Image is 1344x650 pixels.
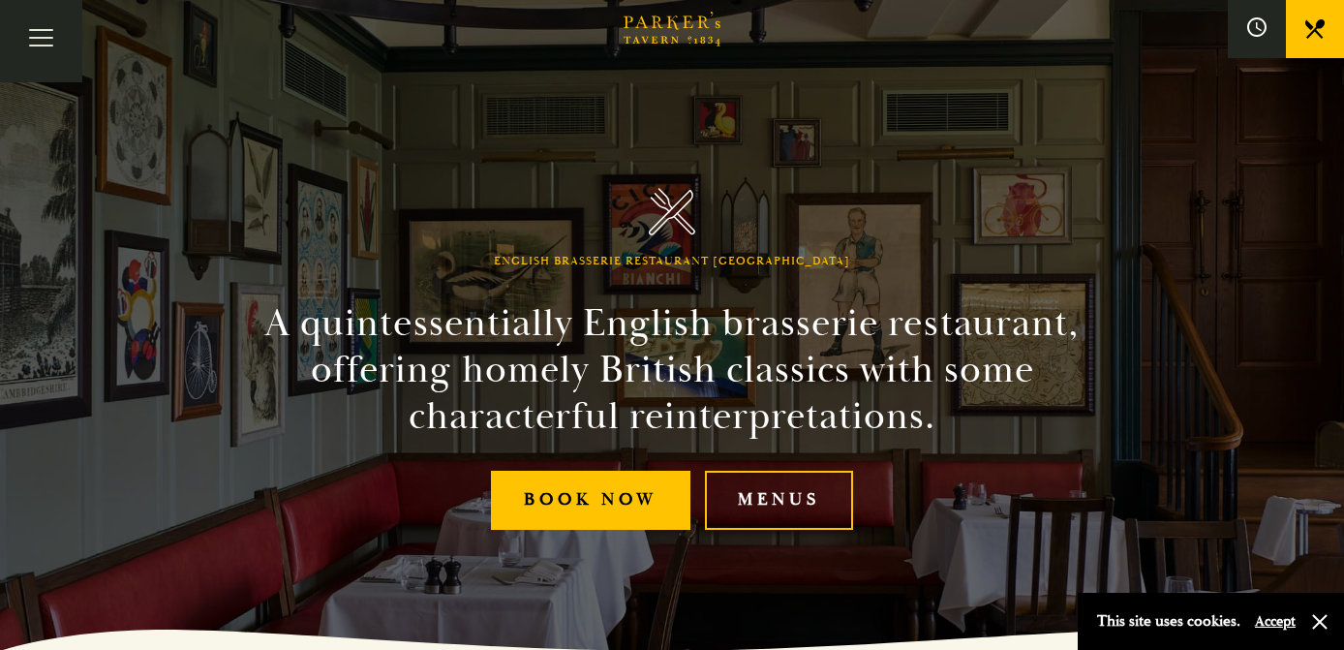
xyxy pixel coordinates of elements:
button: Close and accept [1310,612,1329,632]
p: This site uses cookies. [1097,607,1240,635]
button: Accept [1255,612,1296,631]
a: Book Now [491,471,690,530]
a: Menus [705,471,853,530]
img: Parker's Tavern Brasserie Cambridge [649,188,696,235]
h1: English Brasserie Restaurant [GEOGRAPHIC_DATA] [494,255,850,268]
h2: A quintessentially English brasserie restaurant, offering homely British classics with some chara... [230,300,1114,440]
